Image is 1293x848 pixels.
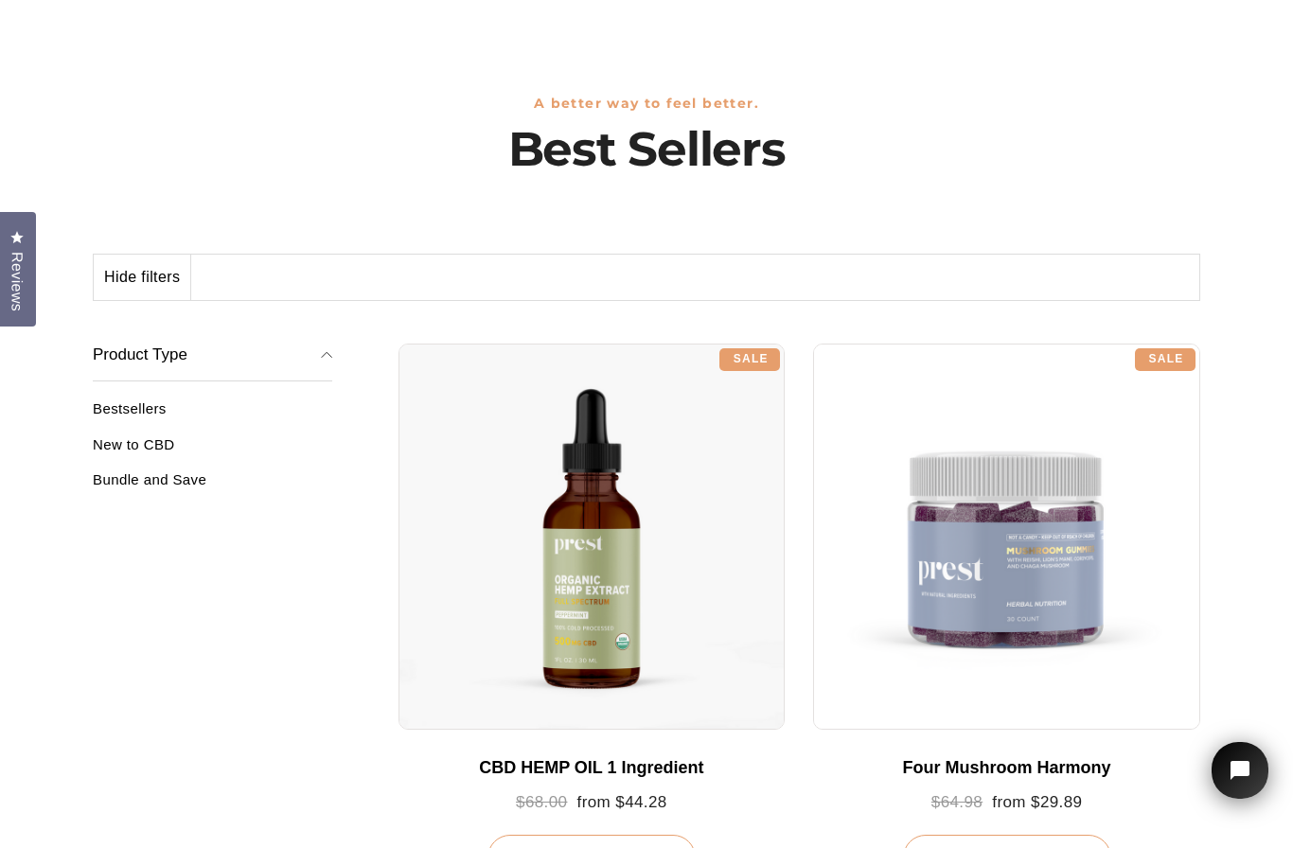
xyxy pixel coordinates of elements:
span: $64.98 [931,793,983,811]
button: Product Type [93,329,332,382]
iframe: Tidio Chat [1187,715,1293,848]
div: from $29.89 [832,793,1181,813]
div: CBD HEMP OIL 1 Ingredient [417,758,767,779]
a: Bundle and Save [93,471,332,503]
h1: Best Sellers [93,121,1200,178]
div: Sale [719,348,780,371]
div: from $44.28 [417,793,767,813]
button: Hide filters [94,255,191,300]
h3: A better way to feel better. [93,96,1200,112]
div: Four Mushroom Harmony [832,758,1181,779]
a: New to CBD [93,436,332,468]
a: Bestsellers [93,400,332,432]
div: Sale [1135,348,1196,371]
span: $68.00 [516,793,567,811]
span: Reviews [5,252,29,311]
